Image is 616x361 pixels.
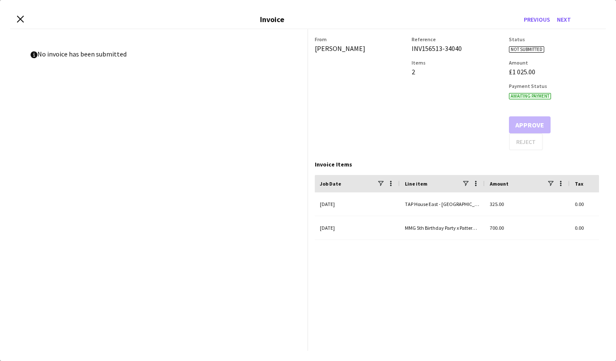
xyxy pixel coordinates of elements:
[509,83,599,89] h3: Payment Status
[509,46,544,53] span: Not submitted
[320,180,341,187] span: Job Date
[520,13,554,26] button: Previous
[400,216,485,240] div: MMG 5th Birthday Party x Patterns - Band (salary)
[31,50,287,57] p: No invoice has been submitted
[554,13,574,26] button: Next
[260,14,284,24] h3: Invoice
[315,44,405,53] div: [PERSON_NAME]
[315,192,400,216] div: [DATE]
[509,36,599,42] h3: Status
[509,93,551,99] span: Awaiting payment
[400,192,485,216] div: TAP House East - [GEOGRAPHIC_DATA] vs Latvia - Guitarist (salary)
[485,216,570,240] div: 700.00
[412,68,502,76] div: 2
[315,161,599,168] div: Invoice Items
[575,180,583,187] span: Tax
[412,36,502,42] h3: Reference
[315,36,405,42] h3: From
[509,59,599,66] h3: Amount
[509,68,599,76] div: £1 025.00
[412,44,502,53] div: INV156513-34040
[405,180,427,187] span: Line item
[485,192,570,216] div: 325.00
[490,180,509,187] span: Amount
[412,59,502,66] h3: Items
[315,216,400,240] div: [DATE]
